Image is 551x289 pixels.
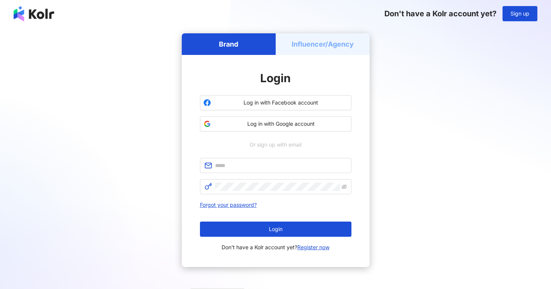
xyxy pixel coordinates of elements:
button: Log in with Facebook account [200,95,351,110]
a: Forgot your password? [200,202,257,208]
span: Login [269,226,283,232]
button: Log in with Google account [200,116,351,131]
img: logo [14,6,54,21]
button: Sign up [503,6,537,21]
span: Don't have a Kolr account yet? [222,243,329,252]
a: Register now [297,244,329,250]
span: Don't have a Kolr account yet? [384,9,496,18]
span: eye-invisible [342,184,347,189]
h5: Brand [219,39,238,49]
button: Login [200,222,351,237]
span: Log in with Google account [214,120,348,128]
span: Log in with Facebook account [214,99,348,106]
span: Or sign up with email [244,141,307,149]
span: Login [260,71,291,85]
span: Sign up [510,11,529,17]
h5: Influencer/Agency [292,39,354,49]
